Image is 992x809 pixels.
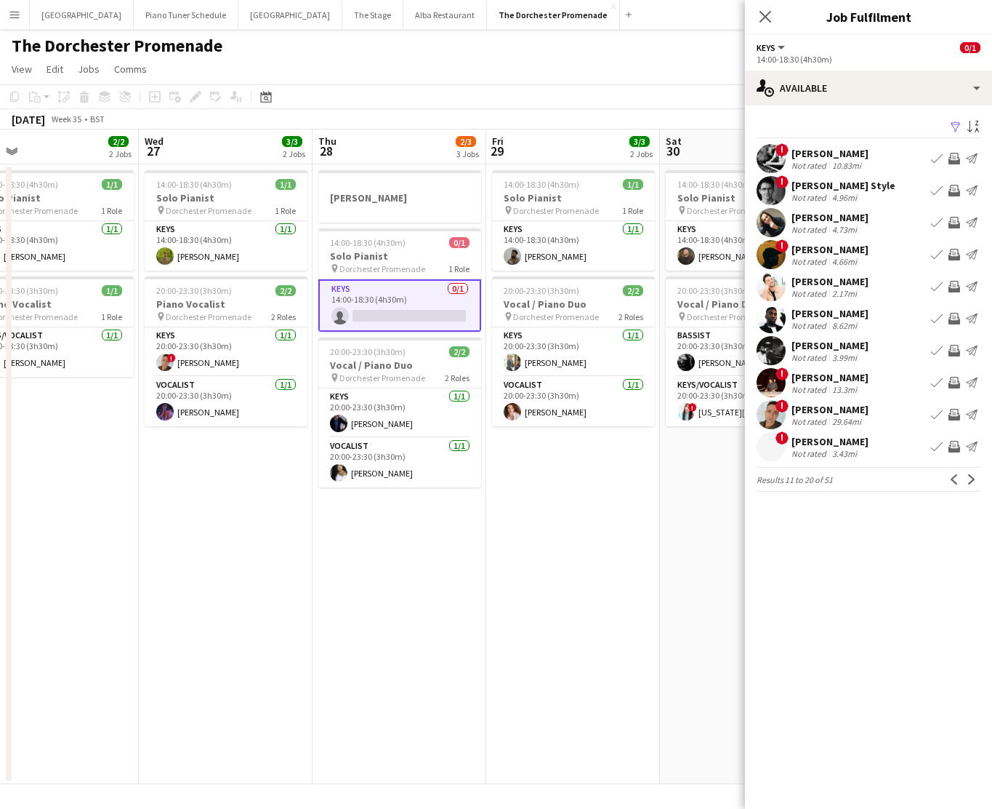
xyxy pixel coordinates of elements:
span: 14:00-18:30 (4h30m) [156,179,232,190]
div: [DATE] [12,112,45,127]
div: 2 Jobs [109,148,132,159]
div: [PERSON_NAME] [791,435,868,448]
div: [PERSON_NAME] [791,371,868,384]
app-card-role: Keys1/114:00-18:30 (4h30m)[PERSON_NAME] [145,221,307,271]
span: Dorchester Promenade [513,311,599,322]
span: ! [167,354,176,362]
span: Wed [145,135,164,148]
div: [PERSON_NAME] [791,211,868,224]
div: 13.3mi [829,384,860,395]
span: Fri [492,135,504,148]
span: 14:00-18:30 (4h30m) [330,237,406,248]
span: ! [775,431,789,445]
h3: Vocal / Piano Duo [666,298,828,311]
div: [PERSON_NAME] [791,243,868,256]
div: [PERSON_NAME] [791,339,868,352]
app-job-card: 20:00-23:30 (3h30m)2/2Vocal / Piano Duo Dorchester Promenade2 RolesKeys1/120:00-23:30 (3h30m)[PER... [318,338,481,487]
div: 4.96mi [829,192,860,203]
a: Edit [41,60,69,79]
div: 20:00-23:30 (3h30m)2/2Piano Vocalist Dorchester Promenade2 RolesKeys1/120:00-23:30 (3h30m)![PERSO... [145,276,307,426]
span: Results 11 to 20 of 51 [757,474,833,485]
span: 2/2 [449,346,469,357]
app-job-card: 20:00-23:30 (3h30m)2/2Vocal / Piano Duo Dorchester Promenade2 RolesKeys1/120:00-23:30 (3h30m)[PER... [492,276,655,426]
app-job-card: 14:00-18:30 (4h30m)1/1Solo Pianist Dorchester Promenade1 RoleKeys1/114:00-18:30 (4h30m)[PERSON_NAME] [145,170,307,271]
span: Week 35 [48,113,84,124]
span: 20:00-23:30 (3h30m) [330,346,406,357]
div: Not rated [791,256,829,267]
button: The Stage [342,1,403,29]
span: Dorchester Promenade [513,205,599,216]
button: Keys [757,42,787,53]
div: 14:00-18:30 (4h30m)0/1Solo Pianist Dorchester Promenade1 RoleKeys0/114:00-18:30 (4h30m) [318,228,481,332]
span: ! [775,143,789,156]
span: 29 [490,143,504,159]
h3: Job Fulfilment [745,7,992,26]
app-card-role: Keys1/120:00-23:30 (3h30m)[PERSON_NAME] [492,327,655,377]
div: 29.64mi [829,416,864,427]
span: ! [775,239,789,252]
app-card-role: Vocalist1/120:00-23:30 (3h30m)[PERSON_NAME] [318,438,481,487]
h3: Solo Pianist [492,191,655,204]
span: ! [775,367,789,380]
app-card-role: Bassist1/120:00-23:30 (3h30m)[PERSON_NAME] [666,327,828,377]
span: Keys [757,42,775,53]
div: 10.83mi [829,160,864,171]
app-job-card: 20:00-23:30 (3h30m)2/2Vocal / Piano Duo Dorchester Promenade2 RolesBassist1/120:00-23:30 (3h30m)[... [666,276,828,426]
span: 2 Roles [618,311,643,322]
h3: Piano Vocalist [145,298,307,311]
div: Not rated [791,384,829,395]
button: The Dorchester Promenade [487,1,620,29]
span: 2 Roles [445,372,469,383]
div: Not rated [791,192,829,203]
span: Thu [318,135,336,148]
span: Edit [47,63,63,76]
span: 1/1 [275,179,296,190]
div: 2 Jobs [630,148,653,159]
span: 1/1 [623,179,643,190]
app-card-role: Keys0/114:00-18:30 (4h30m) [318,279,481,332]
app-card-role: Keys1/120:00-23:30 (3h30m)![PERSON_NAME] [145,327,307,377]
div: 4.66mi [829,256,860,267]
span: 1/1 [102,179,122,190]
span: Dorchester Promenade [339,263,425,274]
div: 3.99mi [829,352,860,363]
button: Piano Tuner Schedule [134,1,238,29]
span: 1/1 [102,285,122,296]
span: 14:00-18:30 (4h30m) [504,179,579,190]
span: Dorchester Promenade [339,372,425,383]
button: [GEOGRAPHIC_DATA] [238,1,342,29]
span: 1 Role [275,205,296,216]
span: Dorchester Promenade [687,311,773,322]
app-card-role: Keys/Vocalist1/120:00-23:30 (3h30m)![US_STATE][PERSON_NAME] [666,377,828,426]
a: Jobs [72,60,105,79]
a: View [6,60,38,79]
h1: The Dorchester Promenade [12,35,222,57]
span: Dorchester Promenade [166,205,251,216]
div: Available [745,71,992,105]
app-card-role: Keys1/120:00-23:30 (3h30m)[PERSON_NAME] [318,388,481,438]
app-job-card: 14:00-18:30 (4h30m)1/1Solo Pianist Dorchester Promenade1 RoleKeys1/114:00-18:30 (4h30m)[PERSON_NAME] [492,170,655,271]
app-job-card: [PERSON_NAME] [318,170,481,223]
span: Jobs [78,63,100,76]
h3: Solo Pianist [318,250,481,263]
h3: Solo Pianist [145,191,307,204]
h3: [PERSON_NAME] [318,191,481,204]
app-card-role: Keys1/114:00-18:30 (4h30m)[PERSON_NAME] [492,221,655,271]
span: ! [688,403,697,412]
span: 1 Role [101,205,122,216]
span: 3/3 [282,136,302,147]
span: 1 Role [622,205,643,216]
span: 2/2 [623,285,643,296]
div: Not rated [791,224,829,235]
h3: Vocal / Piano Duo [318,359,481,372]
div: [PERSON_NAME] [791,307,868,320]
span: ! [775,175,789,188]
span: 14:00-18:30 (4h30m) [677,179,753,190]
span: 1 Role [448,263,469,274]
span: View [12,63,32,76]
div: [PERSON_NAME] [791,275,868,288]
